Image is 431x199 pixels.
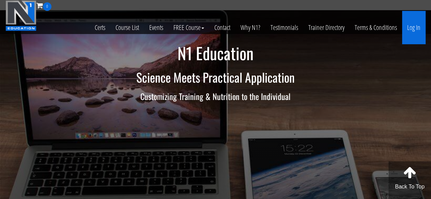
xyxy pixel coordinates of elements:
a: Contact [209,11,235,44]
span: 0 [43,2,51,11]
h2: Science Meets Practical Application [16,70,415,84]
h1: N1 Education [16,44,415,62]
a: Testimonials [265,11,303,44]
a: Events [144,11,168,44]
a: Why N1? [235,11,265,44]
a: Log In [402,11,426,44]
img: n1-education [5,0,36,31]
p: Back To Top [388,183,431,191]
a: Certs [90,11,110,44]
a: Trainer Directory [303,11,350,44]
a: FREE Course [168,11,209,44]
a: Terms & Conditions [350,11,402,44]
a: Course List [110,11,144,44]
h3: Customizing Training & Nutrition to the Individual [16,92,415,101]
a: 0 [36,1,51,10]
